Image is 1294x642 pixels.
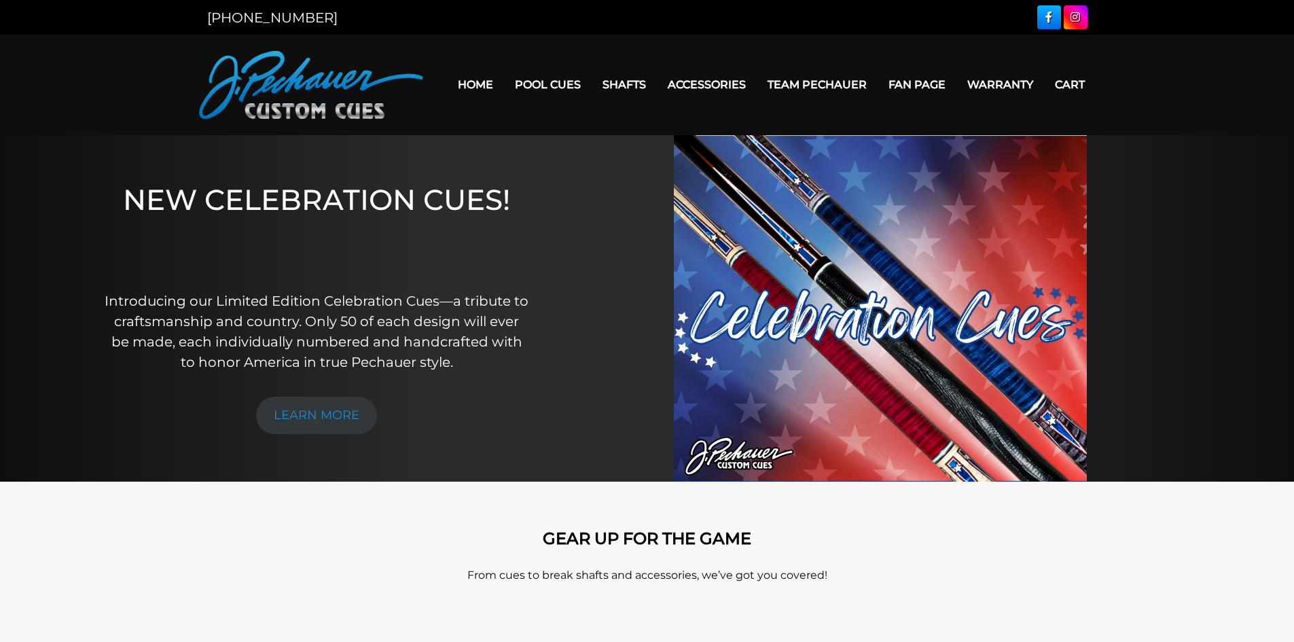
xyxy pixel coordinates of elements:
[657,67,757,102] a: Accessories
[447,67,504,102] a: Home
[1044,67,1096,102] a: Cart
[757,67,878,102] a: Team Pechauer
[199,51,423,119] img: Pechauer Custom Cues
[260,567,1035,584] p: From cues to break shafts and accessories, we’ve got you covered!
[104,183,530,272] h1: NEW CELEBRATION CUES!
[956,67,1044,102] a: Warranty
[878,67,956,102] a: Fan Page
[104,291,530,372] p: Introducing our Limited Edition Celebration Cues—a tribute to craftsmanship and country. Only 50 ...
[592,67,657,102] a: Shafts
[543,529,751,548] strong: GEAR UP FOR THE GAME
[504,67,592,102] a: Pool Cues
[207,10,338,26] a: [PHONE_NUMBER]
[256,397,377,434] a: LEARN MORE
